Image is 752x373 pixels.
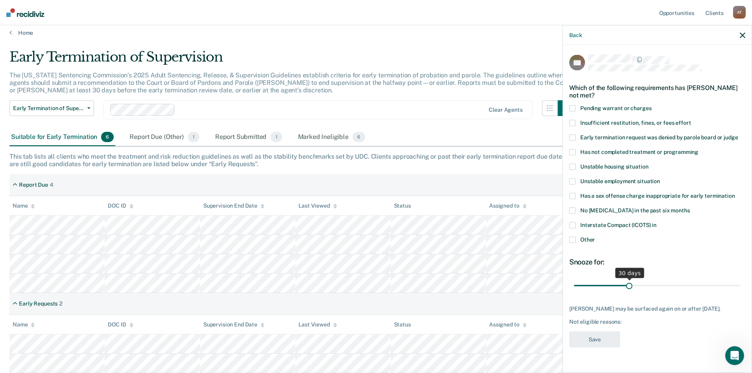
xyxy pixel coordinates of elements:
span: 1 [188,132,199,142]
div: Last Viewed [298,202,337,209]
div: 2 [59,300,62,307]
div: Early Termination of Supervision [9,49,574,71]
div: Report Due [19,182,48,188]
span: Early Termination of Supervision [13,105,84,112]
button: Back [569,32,582,38]
div: Supervision End Date [203,202,264,209]
div: 4 [50,182,53,188]
div: 30 days [615,268,644,278]
span: Other [580,236,595,242]
span: 6 [353,132,365,142]
div: Suitable for Early Termination [9,129,115,146]
div: Marked Ineligible [296,129,367,146]
span: Unstable employment situation [580,178,660,184]
div: Not eligible reasons: [569,319,745,325]
span: Interstate Compact (ICOTS) in [580,221,656,228]
p: The [US_STATE] Sentencing Commission’s 2025 Adult Sentencing, Release, & Supervision Guidelines e... [9,71,571,94]
div: Report Submitted [214,129,284,146]
span: Has not completed treatment or programming [580,148,698,155]
div: Which of the following requirements has [PERSON_NAME] not met? [569,77,745,105]
div: DOC ID [108,321,133,328]
div: Name [13,321,35,328]
iframe: Intercom live chat [725,346,744,365]
div: Last Viewed [298,321,337,328]
div: Status [394,202,411,209]
div: [PERSON_NAME] may be surfaced again on or after [DATE]. [569,305,745,312]
button: Save [569,331,620,347]
div: Status [394,321,411,328]
span: Pending warrant or charges [580,105,651,111]
img: Recidiviz [6,8,44,17]
span: No [MEDICAL_DATA] in the past six months [580,207,690,213]
div: DOC ID [108,202,133,209]
span: 1 [270,132,282,142]
a: Home [9,29,743,36]
div: Report Due (Other) [128,129,201,146]
div: This tab lists all clients who meet the treatment and risk reduction guidelines as well as the st... [9,153,743,168]
span: Insufficient restitution, fines, or fees effort [580,119,691,126]
span: Early termination request was denied by parole board or judge [580,134,738,140]
span: Unstable housing situation [580,163,648,169]
div: Clear agents [489,107,522,113]
div: Snooze for: [569,257,745,266]
span: Has a sex offense charge inappropriate for early termination [580,192,735,199]
div: Supervision End Date [203,321,264,328]
span: 6 [101,132,114,142]
div: Name [13,202,35,209]
div: A T [733,6,746,19]
div: Assigned to [489,321,526,328]
div: Assigned to [489,202,526,209]
div: Early Requests [19,300,58,307]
